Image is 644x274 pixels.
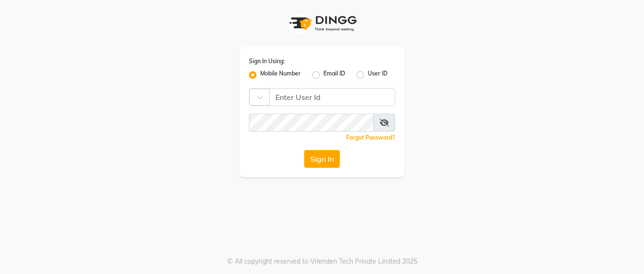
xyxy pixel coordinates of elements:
[269,88,395,106] input: Username
[284,9,360,37] img: logo1.svg
[368,69,388,81] label: User ID
[249,57,285,66] label: Sign In Using:
[304,150,340,168] button: Sign In
[249,114,374,132] input: Username
[346,134,395,141] a: Forgot Password?
[323,69,345,81] label: Email ID
[260,69,301,81] label: Mobile Number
